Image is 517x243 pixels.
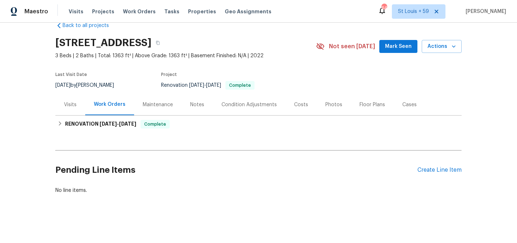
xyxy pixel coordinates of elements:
[417,167,462,174] div: Create Line Item
[379,40,417,53] button: Mark Seen
[24,8,48,15] span: Maestro
[64,101,77,108] div: Visits
[427,42,456,51] span: Actions
[188,8,216,15] span: Properties
[55,116,462,133] div: RENOVATION [DATE]-[DATE]Complete
[55,52,316,59] span: 3 Beds | 2 Baths | Total: 1363 ft² | Above Grade: 1363 ft² | Basement Finished: N/A | 2022
[226,83,254,87] span: Complete
[55,72,87,77] span: Last Visit Date
[143,101,173,108] div: Maintenance
[55,22,124,29] a: Back to all projects
[94,101,125,108] div: Work Orders
[189,83,204,88] span: [DATE]
[164,9,179,14] span: Tasks
[381,4,386,12] div: 644
[161,72,177,77] span: Project
[55,153,417,187] h2: Pending Line Items
[55,81,123,90] div: by [PERSON_NAME]
[385,42,412,51] span: Mark Seen
[422,40,462,53] button: Actions
[55,187,462,194] div: No line items.
[92,8,114,15] span: Projects
[69,8,83,15] span: Visits
[100,121,136,126] span: -
[55,83,70,88] span: [DATE]
[123,8,156,15] span: Work Orders
[325,101,342,108] div: Photos
[119,121,136,126] span: [DATE]
[402,101,417,108] div: Cases
[161,83,255,88] span: Renovation
[360,101,385,108] div: Floor Plans
[189,83,221,88] span: -
[294,101,308,108] div: Costs
[398,8,429,15] span: St Louis + 59
[65,120,136,129] h6: RENOVATION
[55,39,151,46] h2: [STREET_ADDRESS]
[141,121,169,128] span: Complete
[225,8,271,15] span: Geo Assignments
[190,101,204,108] div: Notes
[329,43,375,50] span: Not seen [DATE]
[221,101,277,108] div: Condition Adjustments
[100,121,117,126] span: [DATE]
[206,83,221,88] span: [DATE]
[463,8,506,15] span: [PERSON_NAME]
[151,36,164,49] button: Copy Address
